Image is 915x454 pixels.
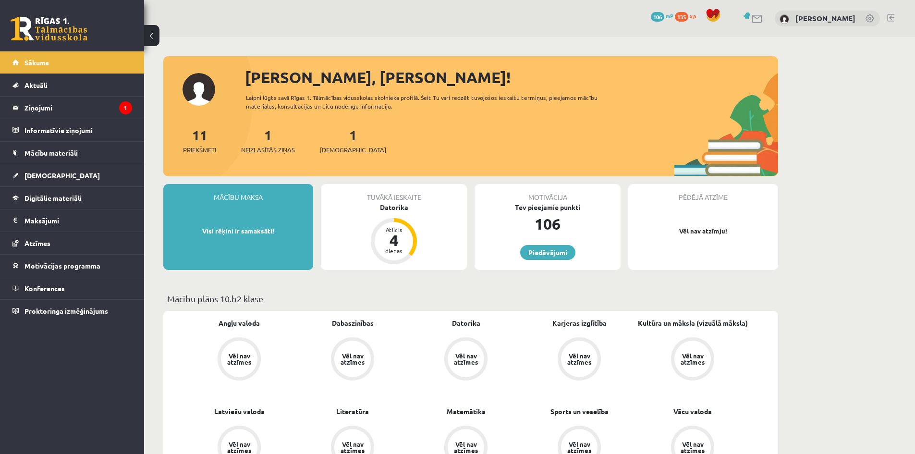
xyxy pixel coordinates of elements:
span: [DEMOGRAPHIC_DATA] [320,145,386,155]
a: Angļu valoda [219,318,260,328]
div: Atlicis [379,227,408,233]
a: Mācību materiāli [12,142,132,164]
div: Datorika [321,202,467,212]
span: 106 [651,12,664,22]
a: Proktoringa izmēģinājums [12,300,132,322]
a: Ziņojumi1 [12,97,132,119]
a: Rīgas 1. Tālmācības vidusskola [11,17,87,41]
span: mP [666,12,673,20]
div: Vēl nav atzīmes [452,441,479,454]
a: Latviešu valoda [214,406,265,417]
a: Sports un veselība [550,406,609,417]
a: Vēl nav atzīmes [296,337,409,382]
a: 11Priekšmeti [183,126,216,155]
a: Digitālie materiāli [12,187,132,209]
div: Motivācija [475,184,621,202]
span: Digitālie materiāli [24,194,82,202]
span: [DEMOGRAPHIC_DATA] [24,171,100,180]
div: Pēdējā atzīme [628,184,778,202]
a: Informatīvie ziņojumi [12,119,132,141]
a: 1[DEMOGRAPHIC_DATA] [320,126,386,155]
a: Vēl nav atzīmes [183,337,296,382]
legend: Ziņojumi [24,97,132,119]
a: Dabaszinības [332,318,374,328]
a: Atzīmes [12,232,132,254]
span: Konferences [24,284,65,293]
a: [DEMOGRAPHIC_DATA] [12,164,132,186]
a: Konferences [12,277,132,299]
span: Atzīmes [24,239,50,247]
a: Matemātika [447,406,486,417]
a: Piedāvājumi [520,245,575,260]
div: Vēl nav atzīmes [339,441,366,454]
div: Mācību maksa [163,184,313,202]
i: 1 [119,101,132,114]
div: [PERSON_NAME], [PERSON_NAME]! [245,66,778,89]
div: Vēl nav atzīmes [226,353,253,365]
div: Tev pieejamie punkti [475,202,621,212]
span: Priekšmeti [183,145,216,155]
legend: Informatīvie ziņojumi [24,119,132,141]
div: dienas [379,248,408,254]
a: Datorika [452,318,480,328]
span: Aktuāli [24,81,48,89]
div: 4 [379,233,408,248]
div: Tuvākā ieskaite [321,184,467,202]
a: Maksājumi [12,209,132,232]
a: Sākums [12,51,132,74]
div: Vēl nav atzīmes [679,353,706,365]
p: Visi rēķini ir samaksāti! [168,226,308,236]
div: Vēl nav atzīmes [226,441,253,454]
p: Mācību plāns 10.b2 klase [167,292,774,305]
div: Vēl nav atzīmes [452,353,479,365]
span: 135 [675,12,688,22]
div: 106 [475,212,621,235]
a: [PERSON_NAME] [795,13,855,23]
a: Kultūra un māksla (vizuālā māksla) [638,318,748,328]
a: Vēl nav atzīmes [636,337,749,382]
span: Sākums [24,58,49,67]
a: Vācu valoda [673,406,712,417]
a: 135 xp [675,12,701,20]
a: Vēl nav atzīmes [523,337,636,382]
div: Vēl nav atzīmes [339,353,366,365]
a: 106 mP [651,12,673,20]
div: Vēl nav atzīmes [679,441,706,454]
a: Karjeras izglītība [552,318,607,328]
div: Vēl nav atzīmes [566,441,593,454]
p: Vēl nav atzīmju! [633,226,773,236]
legend: Maksājumi [24,209,132,232]
div: Vēl nav atzīmes [566,353,593,365]
span: Proktoringa izmēģinājums [24,307,108,315]
span: Mācību materiāli [24,148,78,157]
a: Aktuāli [12,74,132,96]
a: 1Neizlasītās ziņas [241,126,295,155]
a: Literatūra [336,406,369,417]
span: xp [690,12,696,20]
div: Laipni lūgts savā Rīgas 1. Tālmācības vidusskolas skolnieka profilā. Šeit Tu vari redzēt tuvojošo... [246,93,615,110]
a: Datorika Atlicis 4 dienas [321,202,467,266]
span: Motivācijas programma [24,261,100,270]
img: Marko Osemļjaks [780,14,789,24]
a: Vēl nav atzīmes [409,337,523,382]
a: Motivācijas programma [12,255,132,277]
span: Neizlasītās ziņas [241,145,295,155]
